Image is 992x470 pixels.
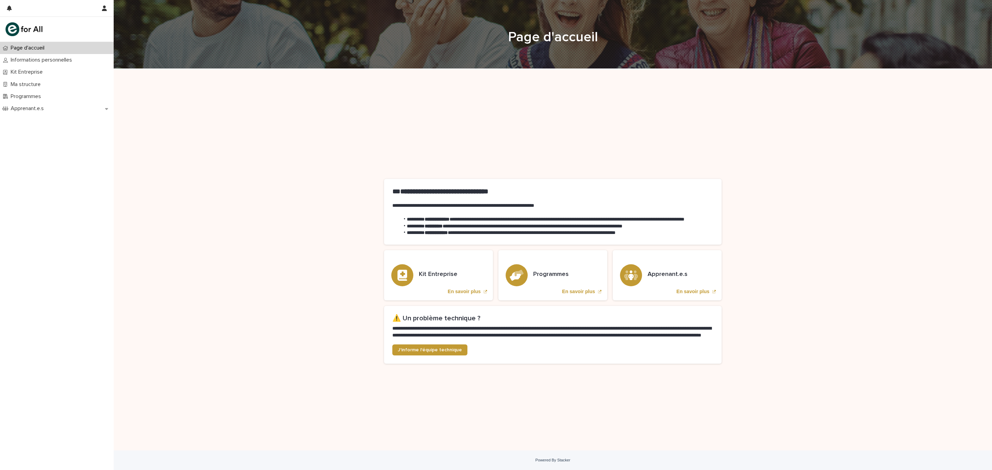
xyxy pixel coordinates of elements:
p: Programmes [8,93,46,100]
h2: ⚠️ Un problème technique ? [392,314,713,322]
h3: Programmes [533,271,569,278]
a: En savoir plus [384,250,493,300]
a: Powered By Stacker [535,458,570,462]
img: mHINNnv7SNCQZijbaqql [6,22,42,36]
span: J'informe l'équipe technique [398,348,462,352]
p: Ma structure [8,81,46,88]
p: Apprenant.e.s [8,105,49,112]
p: En savoir plus [448,289,481,295]
h1: Page d'accueil [384,29,722,45]
p: Informations personnelles [8,57,77,63]
p: Kit Entreprise [8,69,48,75]
h3: Apprenant.e.s [648,271,688,278]
a: En savoir plus [498,250,607,300]
p: En savoir plus [676,289,710,295]
p: Page d'accueil [8,45,50,51]
a: J'informe l'équipe technique [392,344,467,355]
h3: Kit Entreprise [419,271,457,278]
a: En savoir plus [613,250,722,300]
p: En savoir plus [562,289,595,295]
